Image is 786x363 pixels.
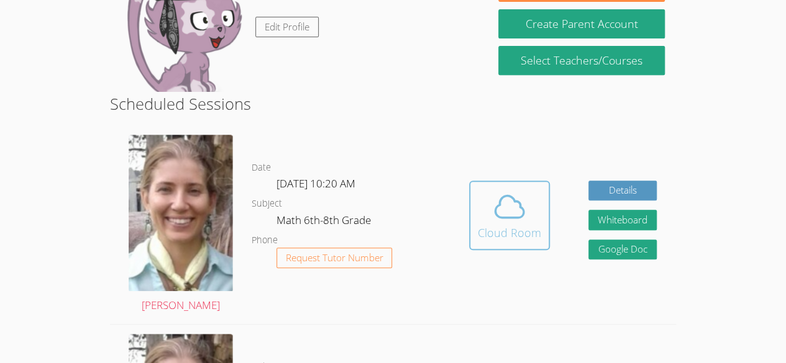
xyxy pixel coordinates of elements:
[276,212,373,233] dd: Math 6th-8th Grade
[588,240,657,260] a: Google Doc
[129,135,233,314] a: [PERSON_NAME]
[252,160,271,176] dt: Date
[588,210,657,230] button: Whiteboard
[110,92,676,115] h2: Scheduled Sessions
[498,9,664,38] button: Create Parent Account
[498,46,664,75] a: Select Teachers/Courses
[478,224,541,241] div: Cloud Room
[252,233,278,248] dt: Phone
[276,248,393,268] button: Request Tutor Number
[129,135,233,291] img: Screenshot%202024-09-06%20202226%20-%20Cropped.png
[286,253,383,262] span: Request Tutor Number
[469,181,550,250] button: Cloud Room
[588,181,657,201] a: Details
[276,176,355,190] span: [DATE] 10:20 AM
[255,17,319,37] a: Edit Profile
[252,196,282,212] dt: Subject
